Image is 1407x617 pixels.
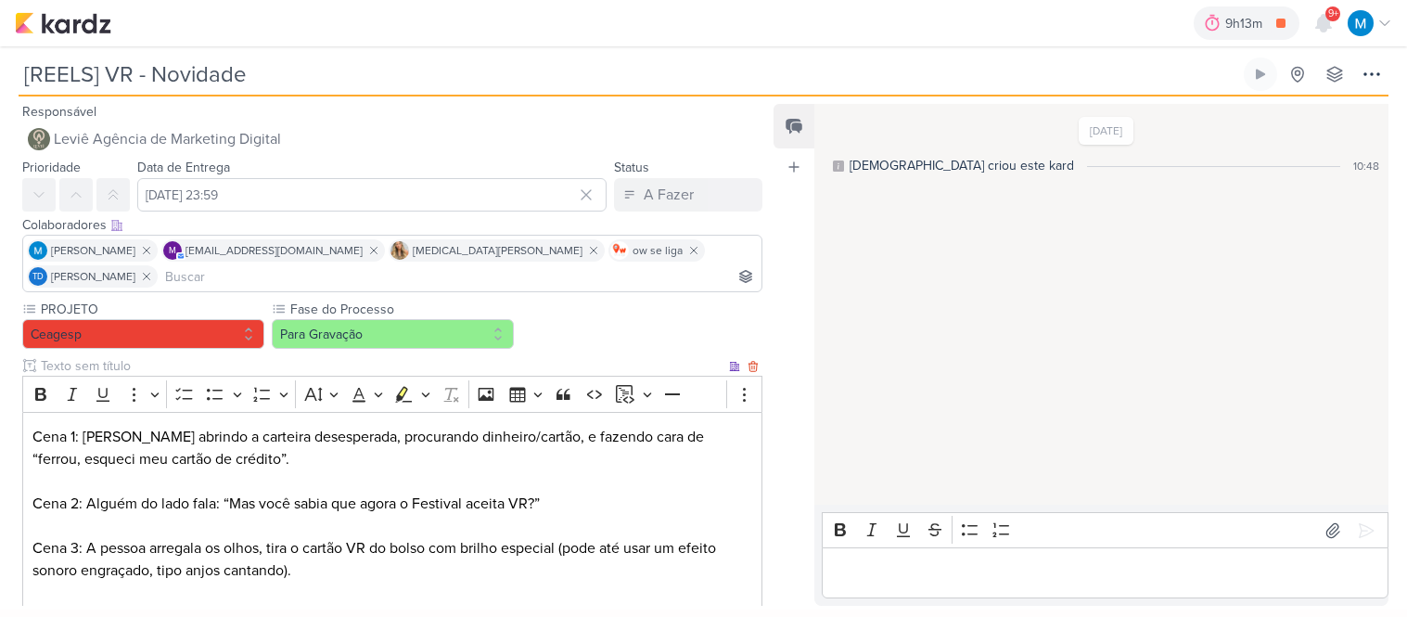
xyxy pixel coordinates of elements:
img: Yasmin Yumi [390,241,409,260]
span: [PERSON_NAME] [51,242,135,259]
span: ow se liga [633,242,683,259]
label: Responsável [22,104,96,120]
p: m [169,247,176,256]
p: Cena 3: A pessoa arregala os olhos, tira o cartão VR do bolso com brilho especial (pode até usar ... [32,537,753,582]
span: Leviê Agência de Marketing Digital [54,128,281,150]
img: MARIANA MIRANDA [29,241,47,260]
span: [MEDICAL_DATA][PERSON_NAME] [413,242,582,259]
input: Buscar [161,265,758,288]
div: Editor toolbar [22,376,762,412]
div: mlegnaioli@gmail.com [163,241,182,260]
div: Thais de carvalho [29,267,47,286]
div: Colaboradores [22,215,762,235]
div: Editor toolbar [822,512,1388,548]
span: [EMAIL_ADDRESS][DOMAIN_NAME] [185,242,363,259]
span: [PERSON_NAME] [51,268,135,285]
p: Td [32,273,44,282]
label: Prioridade [22,160,81,175]
p: Cena 2: Alguém do lado fala: “Mas você sabia que agora o Festival aceita VR?” [32,493,753,515]
label: PROJETO [39,300,264,319]
div: Ligar relógio [1253,67,1268,82]
label: Data de Entrega [137,160,230,175]
p: Cena 1: [PERSON_NAME] abrindo a carteira desesperada, procurando dinheiro/cartão, e fazendo cara ... [32,426,753,470]
div: Editor editing area: main [822,547,1388,598]
div: [DEMOGRAPHIC_DATA] criou este kard [850,156,1074,175]
button: Para Gravação [272,319,514,349]
button: A Fazer [614,178,762,212]
img: Leviê Agência de Marketing Digital [28,128,50,150]
label: Fase do Processo [288,300,514,319]
div: A Fazer [644,184,694,206]
img: kardz.app [15,12,111,34]
img: ow se liga [610,241,629,260]
input: Texto sem título [37,356,725,376]
button: Leviê Agência de Marketing Digital [22,122,762,156]
div: 9h13m [1225,14,1268,33]
label: Status [614,160,649,175]
img: MARIANA MIRANDA [1348,10,1374,36]
input: Kard Sem Título [19,58,1240,91]
button: Ceagesp [22,319,264,349]
div: 10:48 [1353,158,1379,174]
input: Select a date [137,178,607,212]
span: 9+ [1328,6,1338,21]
